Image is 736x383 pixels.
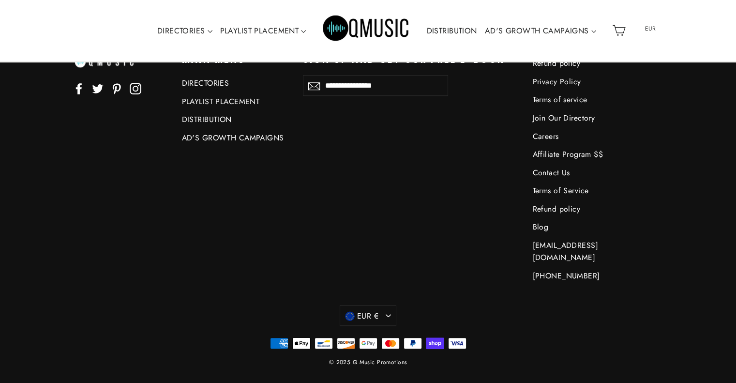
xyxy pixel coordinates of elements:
img: Q Music Promotions [323,9,410,52]
a: Privacy Policy [533,74,639,90]
a: Contact Us [533,165,639,181]
a: Terms of service [533,92,639,107]
a: PLAYLIST PLACEMENT [182,93,288,109]
span: EUR € [355,310,378,322]
span: EUR [632,21,669,36]
a: AD'S GROWTH CAMPAIGNS [481,20,600,42]
p: Sign up and get our FREE e-book [303,55,518,65]
a: DISTRIBUTION [422,20,481,42]
a: Refund policy [533,55,639,71]
a: [EMAIL_ADDRESS][DOMAIN_NAME] [533,237,639,266]
a: Join Our Directory [533,110,639,126]
div: Primary [124,2,608,59]
a: Careers [533,128,639,144]
a: AD'S GROWTH CAMPAIGNS [182,130,288,146]
img: Q music promotions ¬ blogs radio spotify playlist placement [73,55,135,68]
button: EUR € [340,305,396,326]
a: Refund policy [533,201,639,217]
a: DIRECTORIES [182,75,288,91]
p: Main menu [182,55,288,65]
a: Blog [533,219,639,235]
a: DISTRIBUTION [182,111,288,127]
a: Affiliate Program $$ [533,146,639,162]
a: DIRECTORIES [153,20,216,42]
a: PLAYLIST PLACEMENT [216,20,310,42]
a: Terms of Service [533,183,639,199]
a: [PHONE_NUMBER] [533,268,639,284]
div: © 2025 Q Music Promotions [83,358,654,367]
